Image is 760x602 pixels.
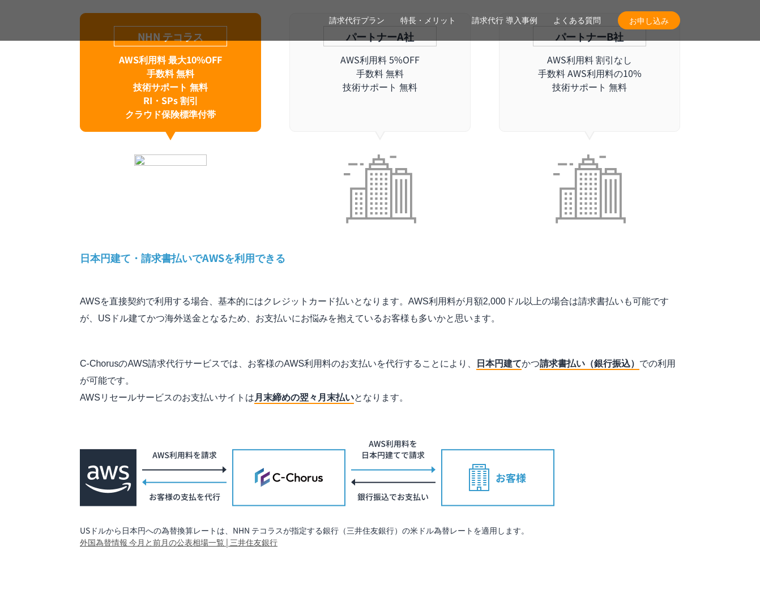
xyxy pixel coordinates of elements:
span: お申し込み [618,15,680,27]
mark: 請求書払い（銀行振込） [540,359,639,370]
p: NHN テコラス [114,26,227,46]
p: AWS利用料 5%OFF 手数料 無料 技術サポート 無料 [290,53,470,93]
p: パートナーB社 [533,26,646,46]
p: AWSを直接契約で利用する場合、基本的にはクレジットカード払いとなります。AWS利用料が月額2,000ドル以上の場合は請求書払いも可能ですが、USドル建てかつ海外送金となるため、お支払いにお悩み... [80,293,680,327]
mark: 月末締めの翌々月末払い [254,393,354,404]
a: 請求代行 導入事例 [472,15,537,27]
p: パートナーA社 [323,26,437,46]
p: USドルから日本円への為替換算レートは、NHN テコラスが指定する銀行（三井住友銀行）の米ドル為替レートを適用します。 [80,524,680,536]
p: AWS利用料 最大10%OFF 手数料 無料 技術サポート 無料 RI・SPs 割引 クラウド保険標準付帯 [80,53,261,121]
a: 外国為替情報 今月と前月の公表相場一覧 | 三井住友銀行 [80,536,277,548]
a: 請求代行プラン [329,15,385,27]
a: 特長・メリット [400,15,456,27]
h4: 日本円建て・請求書払いでAWSを利用できる [80,251,680,265]
p: AWS利用料 割引なし 手数料 AWS利用料の10% 技術サポート 無料 [499,53,680,93]
a: よくある質問 [553,15,601,27]
img: 日本円建て・請求書払いでAWSを利用する支払いのフロー [80,437,554,506]
p: C-ChorusのAWS請求代行サービスでは、お客様のAWS利用料のお支払いを代行することにより、 かつ での利用が可能です。 AWSリセールサービスのお支払いサイトは となります。 [80,355,680,406]
a: お申し込み [618,11,680,29]
mark: 日本円建て [476,359,522,370]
